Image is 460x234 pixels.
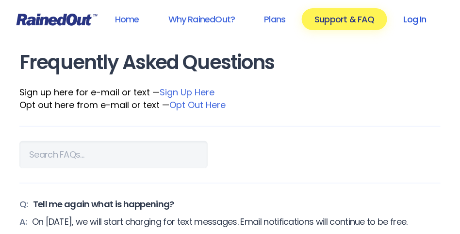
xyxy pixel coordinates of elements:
a: Support & FAQ [302,8,387,30]
a: Why RainedOut? [156,8,248,30]
input: Search FAQs… [19,141,208,168]
a: Opt Out Here [169,99,226,111]
div: Opt out here from e-mail or text — [19,99,441,111]
span: A: [19,216,27,228]
a: Plans [251,8,298,30]
a: Home [102,8,152,30]
span: On [DATE], we will start charging for text messages. Email notifications will continue to be free. [32,216,408,228]
span: Tell me again what is happening? [33,198,174,211]
a: Sign Up Here [160,86,214,98]
span: Q: [19,198,28,211]
div: Sign up here for e-mail or text — [19,86,441,99]
a: Log In [391,8,439,30]
h1: Frequently Asked Questions [19,52,441,73]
